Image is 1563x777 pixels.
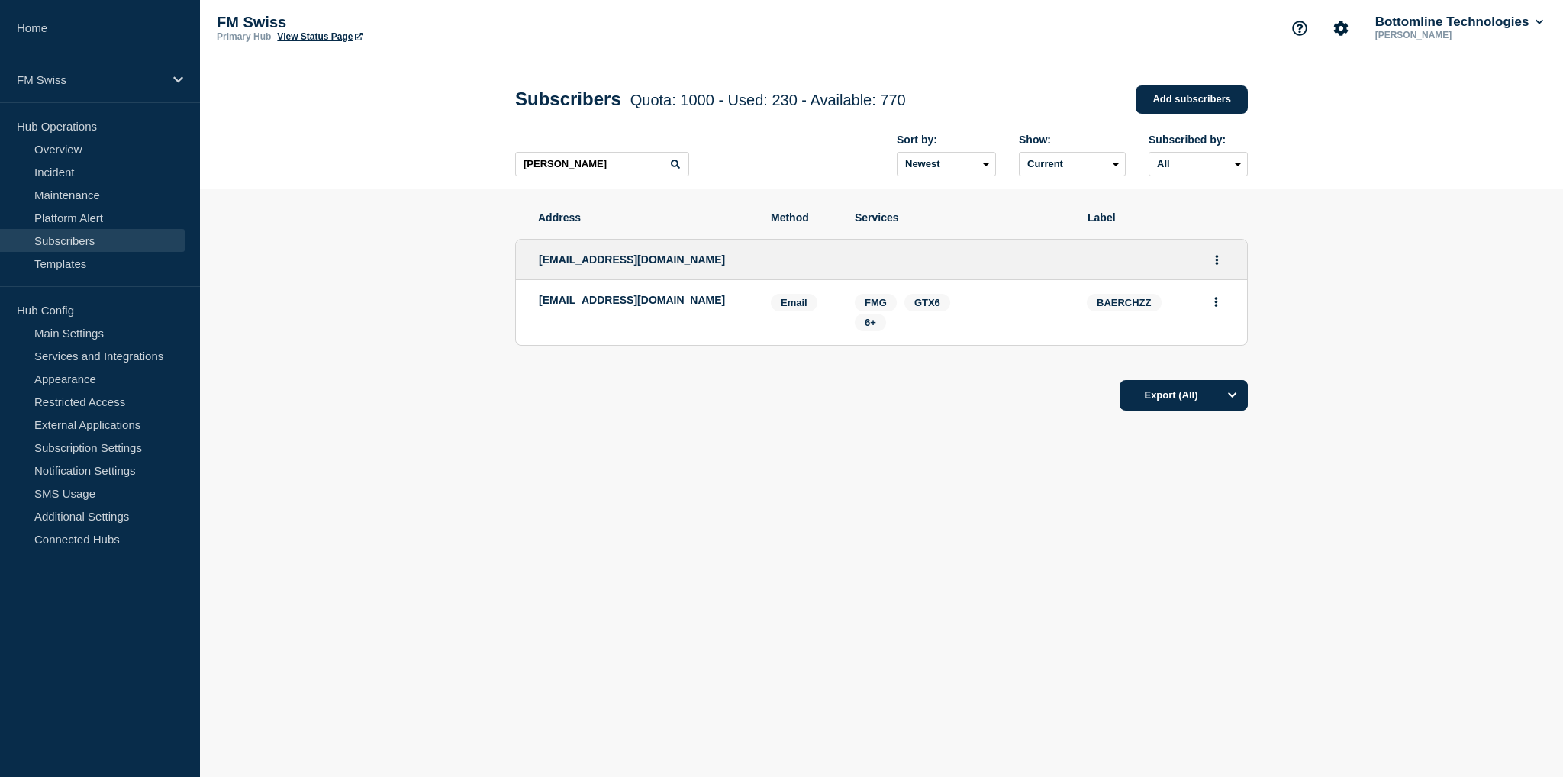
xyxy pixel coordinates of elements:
[897,134,996,146] div: Sort by:
[538,211,748,224] span: Address
[1284,12,1316,44] button: Support
[277,31,362,42] a: View Status Page
[1088,211,1225,224] span: Label
[865,317,876,328] span: 6+
[1087,294,1162,311] span: BAERCHZZ
[1019,134,1126,146] div: Show:
[1149,152,1248,176] select: Subscribed by
[515,152,689,176] input: Search subscribers
[1136,85,1248,114] a: Add subscribers
[217,31,271,42] p: Primary Hub
[539,294,748,306] p: [EMAIL_ADDRESS][DOMAIN_NAME]
[1149,134,1248,146] div: Subscribed by:
[1207,290,1226,314] button: Actions
[771,294,817,311] span: Email
[771,211,832,224] span: Method
[914,297,940,308] span: GTX6
[1372,15,1546,30] button: Bottomline Technologies
[630,92,906,108] span: Quota: 1000 - Used: 230 - Available: 770
[1207,248,1226,272] button: Actions
[855,211,1065,224] span: Services
[1120,380,1248,411] button: Export (All)
[17,73,163,86] p: FM Swiss
[897,152,996,176] select: Sort by
[217,14,522,31] p: FM Swiss
[515,89,906,110] h1: Subscribers
[865,297,887,308] span: FMG
[1372,30,1531,40] p: [PERSON_NAME]
[539,253,725,266] span: [EMAIL_ADDRESS][DOMAIN_NAME]
[1019,152,1126,176] select: Deleted
[1325,12,1357,44] button: Account settings
[1217,380,1248,411] button: Options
